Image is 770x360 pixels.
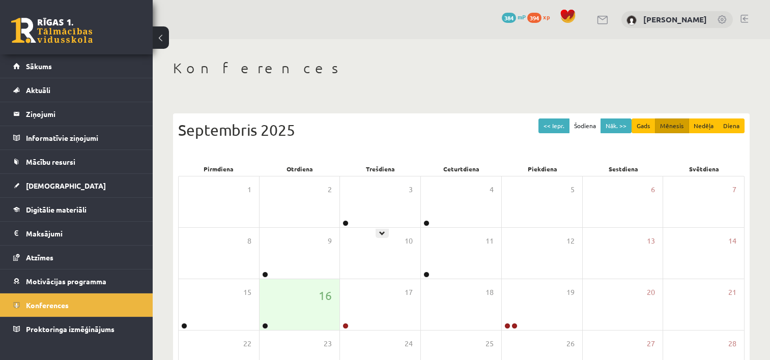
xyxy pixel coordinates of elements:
span: 10 [405,235,413,247]
button: Šodiena [569,118,601,133]
a: Maksājumi [13,222,140,245]
span: Motivācijas programma [26,277,106,286]
span: 25 [486,338,494,349]
div: Septembris 2025 [178,118,745,141]
div: Ceturtdiena [421,162,502,176]
span: mP [518,13,526,21]
span: 17 [405,287,413,298]
a: Aktuāli [13,78,140,102]
button: Diena [718,118,745,133]
span: 19 [566,287,575,298]
a: Sākums [13,54,140,78]
div: Sestdiena [583,162,664,176]
span: xp [543,13,550,21]
span: 18 [486,287,494,298]
a: Rīgas 1. Tālmācības vidusskola [11,18,93,43]
span: 23 [324,338,332,349]
a: 384 mP [502,13,526,21]
span: 9 [328,235,332,247]
span: 394 [527,13,541,23]
button: Mēnesis [655,118,689,133]
span: 1 [247,184,251,195]
a: [DEMOGRAPHIC_DATA] [13,174,140,197]
a: Mācību resursi [13,150,140,173]
span: 27 [647,338,655,349]
a: Atzīmes [13,246,140,269]
span: 2 [328,184,332,195]
span: 3 [409,184,413,195]
a: Informatīvie ziņojumi [13,126,140,149]
span: 4 [490,184,494,195]
span: 5 [571,184,575,195]
span: Proktoringa izmēģinājums [26,324,115,334]
span: 11 [486,235,494,247]
a: Konferences [13,293,140,317]
legend: Ziņojumi [26,102,140,126]
span: 15 [243,287,251,298]
span: 28 [728,338,736,349]
span: 14 [728,235,736,247]
span: Konferences [26,301,69,310]
span: 16 [319,287,332,304]
legend: Informatīvie ziņojumi [26,126,140,149]
button: << Iepr. [538,118,569,133]
a: Motivācijas programma [13,269,140,293]
span: 12 [566,235,575,247]
span: 8 [247,235,251,247]
a: 394 xp [527,13,555,21]
span: 384 [502,13,516,23]
button: Nāk. >> [601,118,632,133]
button: Gads [632,118,655,133]
div: Trešdiena [340,162,421,176]
span: Sākums [26,62,52,71]
span: Digitālie materiāli [26,205,87,214]
div: Svētdiena [664,162,745,176]
span: 13 [647,235,655,247]
span: 22 [243,338,251,349]
span: 21 [728,287,736,298]
span: [DEMOGRAPHIC_DATA] [26,181,106,190]
img: Lina Tovanceva [626,15,637,25]
a: [PERSON_NAME] [643,14,707,24]
h1: Konferences [173,59,750,77]
span: Atzīmes [26,253,53,262]
span: 24 [405,338,413,349]
span: Aktuāli [26,85,50,95]
span: Mācību resursi [26,157,75,166]
span: 20 [647,287,655,298]
legend: Maksājumi [26,222,140,245]
span: 7 [732,184,736,195]
div: Otrdiena [259,162,340,176]
a: Ziņojumi [13,102,140,126]
div: Pirmdiena [178,162,259,176]
div: Piekdiena [502,162,583,176]
span: 26 [566,338,575,349]
span: 6 [651,184,655,195]
button: Nedēļa [689,118,719,133]
a: Digitālie materiāli [13,198,140,221]
a: Proktoringa izmēģinājums [13,317,140,341]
